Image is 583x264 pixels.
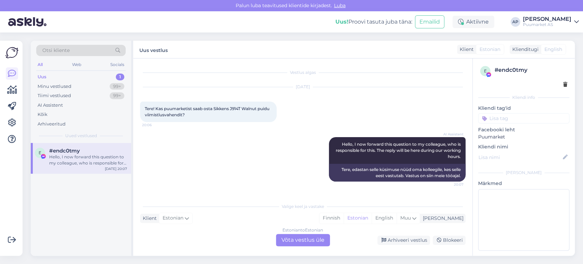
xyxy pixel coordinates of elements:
[511,17,520,27] div: AP
[433,236,466,245] div: Blokeeri
[478,126,569,133] p: Facebooki leht
[478,94,569,101] div: Kliendi info
[38,92,71,99] div: Tiimi vestlused
[105,166,127,171] div: [DATE] 20:07
[480,46,500,53] span: Estonian
[484,68,487,74] span: e
[139,45,168,54] label: Uus vestlus
[336,142,462,159] span: Hello, I now forward this question to my colleague, who is responsible for this. The reply will b...
[523,16,579,27] a: [PERSON_NAME]Puumarket AS
[5,46,18,59] img: Askly Logo
[110,83,124,90] div: 99+
[478,105,569,112] p: Kliendi tag'id
[163,214,183,222] span: Estonian
[523,22,571,27] div: Puumarket AS
[335,18,348,25] b: Uus!
[140,84,466,90] div: [DATE]
[116,74,124,80] div: 1
[372,213,397,223] div: English
[478,143,569,150] p: Kliendi nimi
[329,164,466,182] div: Tere, edastan selle küsimuse nüüd oma kolleegile, kes selle eest vastutab. Vastus on siin meie tö...
[39,150,41,155] span: e
[438,182,463,187] span: 20:07
[276,234,330,246] div: Võta vestlus üle
[282,227,323,233] div: Estonian to Estonian
[415,15,444,28] button: Emailid
[523,16,571,22] div: [PERSON_NAME]
[335,18,412,26] div: Proovi tasuta juba täna:
[38,83,71,90] div: Minu vestlused
[332,2,348,9] span: Luba
[478,154,561,161] input: Lisa nimi
[38,111,47,118] div: Kõik
[140,203,466,210] div: Valige keel ja vastake
[65,133,97,139] span: Uued vestlused
[140,215,157,222] div: Klient
[145,106,270,117] span: Tere! Kas puumarketist saab osta Sikkens J914T Walnut puidu viimistlusvahendit?
[478,180,569,187] p: Märkmed
[478,113,569,123] input: Lisa tag
[71,60,83,69] div: Web
[38,74,46,80] div: Uus
[453,16,494,28] div: Aktiivne
[109,60,126,69] div: Socials
[110,92,124,99] div: 99+
[544,46,562,53] span: English
[510,46,539,53] div: Klienditugi
[42,47,70,54] span: Otsi kliente
[400,215,411,221] span: Muu
[478,170,569,176] div: [PERSON_NAME]
[420,215,463,222] div: [PERSON_NAME]
[140,69,466,76] div: Vestlus algas
[36,60,44,69] div: All
[478,133,569,141] p: Puumarket
[457,46,474,53] div: Klient
[495,66,567,74] div: # endc0tmy
[38,102,63,109] div: AI Assistent
[438,132,463,137] span: AI Assistent
[38,121,66,128] div: Arhiveeritud
[49,148,80,154] span: #endc0tmy
[49,154,127,166] div: Hello, I now forward this question to my colleague, who is responsible for this. The reply will b...
[377,236,430,245] div: Arhiveeri vestlus
[142,122,168,128] span: 20:06
[344,213,372,223] div: Estonian
[319,213,344,223] div: Finnish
